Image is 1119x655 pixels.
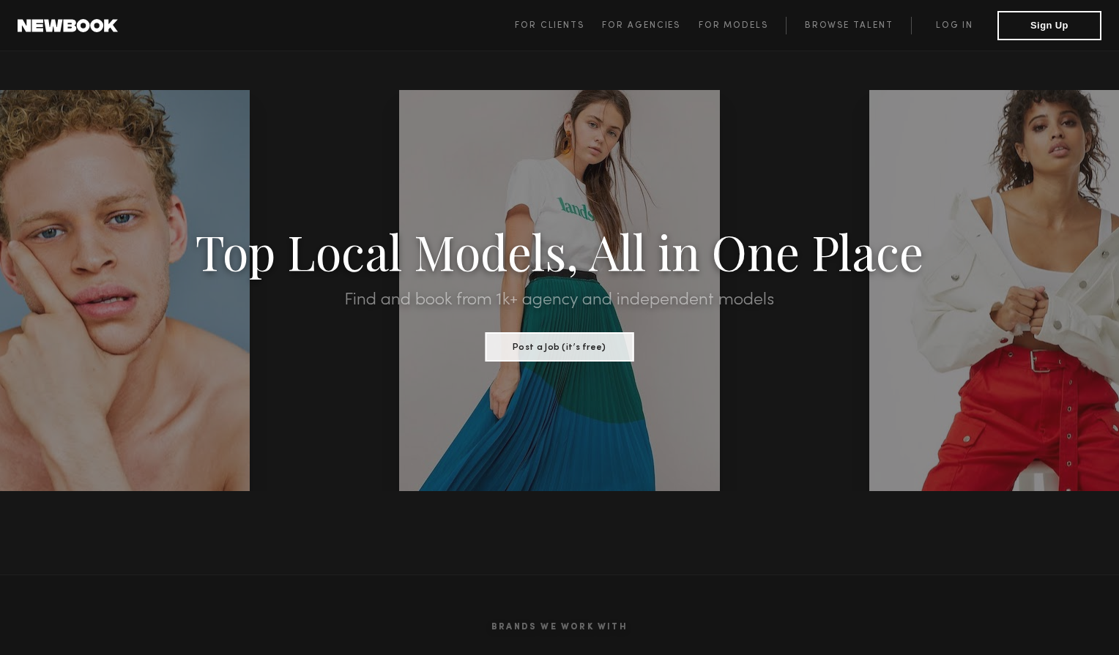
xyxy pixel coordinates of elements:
span: For Agencies [602,21,680,30]
h1: Top Local Models, All in One Place [84,228,1036,274]
h2: Brands We Work With [120,605,999,650]
button: Sign Up [997,11,1101,40]
button: Post a Job (it’s free) [485,332,633,362]
a: For Models [699,17,787,34]
a: Browse Talent [786,17,911,34]
span: For Models [699,21,768,30]
a: For Clients [515,17,602,34]
span: For Clients [515,21,584,30]
a: Log in [911,17,997,34]
h2: Find and book from 1k+ agency and independent models [84,291,1036,309]
a: For Agencies [602,17,698,34]
a: Post a Job (it’s free) [485,337,633,353]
